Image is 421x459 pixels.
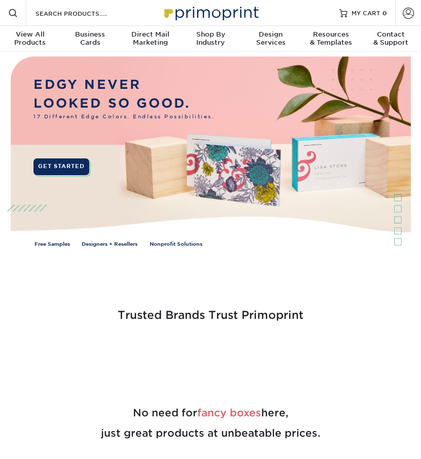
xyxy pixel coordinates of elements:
span: MY CART [352,9,380,17]
span: Design [240,30,301,39]
input: SEARCH PRODUCTS..... [34,7,133,19]
span: Direct Mail [120,30,181,39]
a: DesignServices [240,26,301,53]
a: BusinessCards [60,26,121,53]
div: Cards [60,30,121,47]
img: Freeform [95,348,96,349]
h3: Trusted Brands Trust Primoprint [8,284,413,334]
span: Shop By [181,30,241,39]
a: Designers + Resellers [82,240,137,248]
a: Resources& Templates [301,26,361,53]
a: Shop ByIndustry [181,26,241,53]
img: Mini [235,348,236,349]
span: Resources [301,30,361,39]
span: 17 Different Edge Colors. Endless Possibilities. [33,113,215,120]
div: & Support [361,30,421,47]
img: Amazon [302,348,303,349]
a: Free Samples [34,240,70,248]
div: Services [240,30,301,47]
a: Contact& Support [361,26,421,53]
a: GET STARTED [33,158,89,175]
img: Primoprint [160,2,261,23]
div: Marketing [120,30,181,47]
div: & Templates [301,30,361,47]
p: EDGY NEVER [33,75,215,94]
p: LOOKED SO GOOD. [33,94,215,113]
span: fancy boxes [197,407,261,419]
a: Nonprofit Solutions [150,240,202,248]
span: Contact [361,30,421,39]
a: Direct MailMarketing [120,26,181,53]
span: Business [60,30,121,39]
img: Smoothie King [41,348,42,349]
span: 0 [382,9,387,16]
div: Industry [181,30,241,47]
